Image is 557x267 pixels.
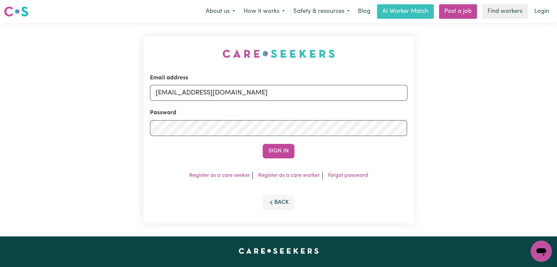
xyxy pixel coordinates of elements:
a: Find workers [482,4,528,19]
a: AI Worker Match [377,4,434,19]
a: Post a job [439,4,477,19]
button: Back [263,195,294,210]
a: Careseekers logo [4,4,28,19]
a: Blog [354,4,374,19]
a: Careseekers home page [239,248,319,254]
a: Register as a care seeker [189,173,250,178]
button: Sign In [263,144,294,158]
a: Forgot password [328,173,368,178]
button: How it works [239,5,289,18]
button: About us [201,5,239,18]
a: Login [530,4,553,19]
iframe: Button to launch messaging window [531,241,552,262]
button: Safety & resources [289,5,354,18]
a: Register as a care worker [258,173,320,178]
img: Careseekers logo [4,6,28,17]
label: Email address [150,74,188,82]
label: Password [150,109,176,117]
input: Email address [150,85,407,101]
